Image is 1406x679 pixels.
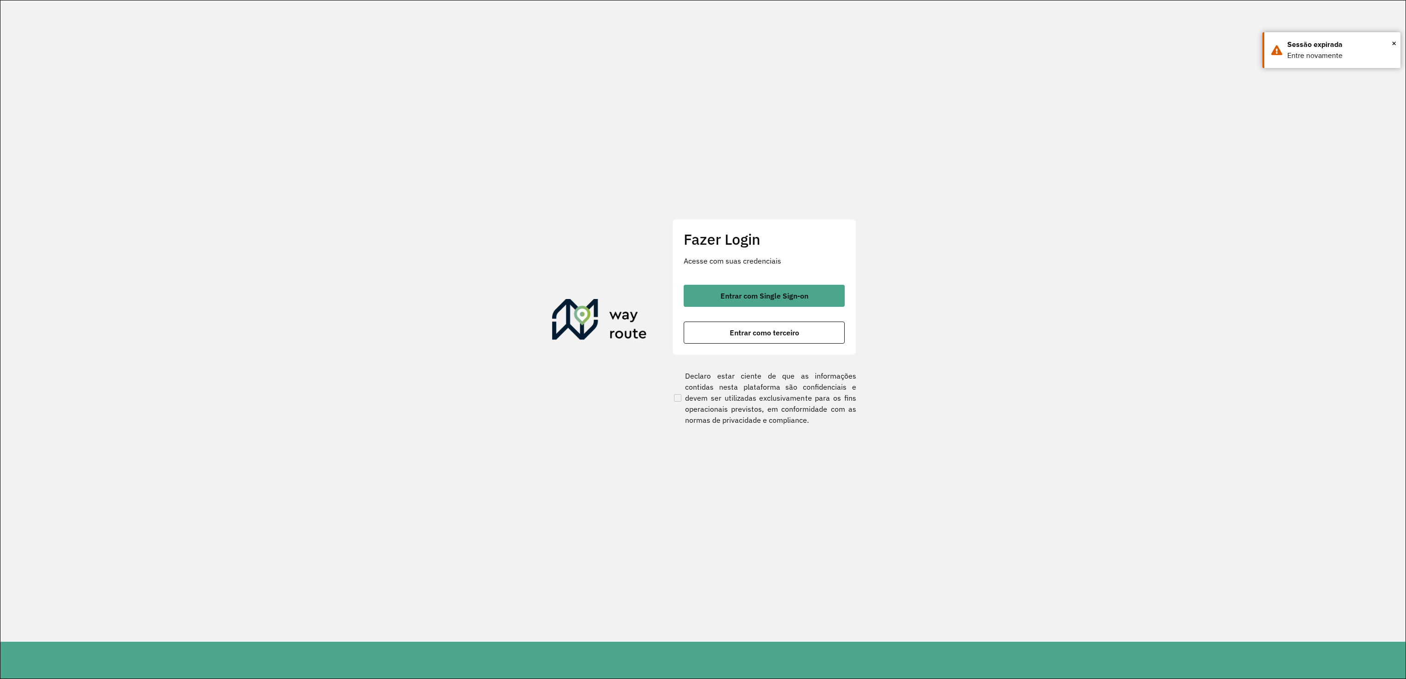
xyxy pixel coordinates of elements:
[1392,36,1396,50] button: Close
[684,285,845,307] button: button
[730,329,799,336] span: Entrar como terceiro
[684,322,845,344] button: button
[552,299,647,343] img: Roteirizador AmbevTech
[1392,36,1396,50] span: ×
[684,255,845,266] p: Acesse com suas credenciais
[1287,39,1394,50] div: Sessão expirada
[684,230,845,248] h2: Fazer Login
[720,292,808,299] span: Entrar com Single Sign-on
[672,370,856,426] label: Declaro estar ciente de que as informações contidas nesta plataforma são confidenciais e devem se...
[1287,50,1394,61] div: Entre novamente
